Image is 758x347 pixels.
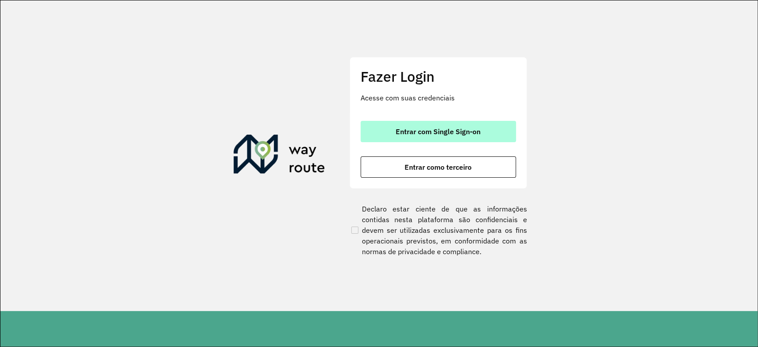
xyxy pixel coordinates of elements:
[361,156,516,178] button: button
[361,68,516,85] h2: Fazer Login
[405,164,472,171] span: Entrar como terceiro
[361,121,516,142] button: button
[396,128,480,135] span: Entrar com Single Sign-on
[361,92,516,103] p: Acesse com suas credenciais
[349,203,527,257] label: Declaro estar ciente de que as informações contidas nesta plataforma são confidenciais e devem se...
[234,135,325,177] img: Roteirizador AmbevTech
